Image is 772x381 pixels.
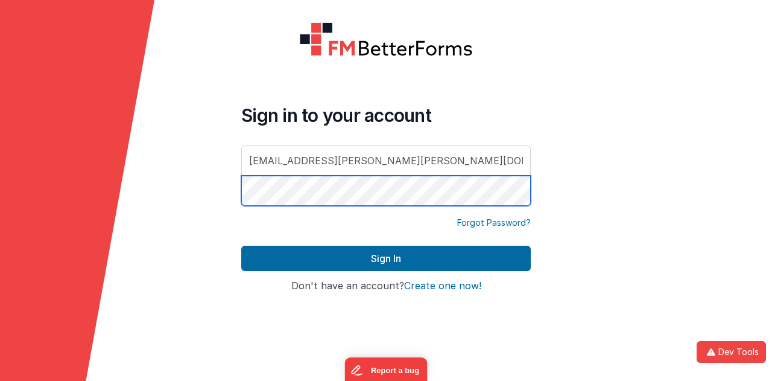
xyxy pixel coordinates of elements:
[404,281,481,292] button: Create one now!
[241,246,531,271] button: Sign In
[457,217,531,229] a: Forgot Password?
[697,341,766,363] button: Dev Tools
[241,104,531,126] h4: Sign in to your account
[241,146,531,176] input: Email Address
[241,281,531,292] h4: Don't have an account?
